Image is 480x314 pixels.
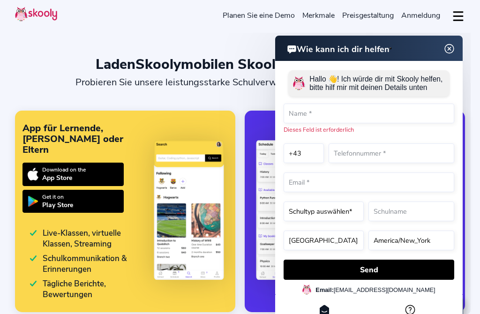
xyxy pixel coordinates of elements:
span: Skooly [135,55,181,74]
div: Probieren Sie unsere leistungsstarke Schulverwaltungs-App KOSTENLOS aus [60,76,420,88]
img: Skooly [15,7,57,22]
a: Planen Sie eine Demo [219,8,299,23]
a: Get it onPlay Store [22,190,124,213]
a: Anmeldung [397,8,444,23]
div: App für Lernende, [PERSON_NAME] oder Eltern [22,123,135,155]
a: Merkmale [299,8,338,23]
div: Laden mobilen Skooly-Apps herunter [15,56,465,73]
div: Live-Klassen, virtuelle Klassen, Streaming [30,228,135,249]
div: Get it on [42,193,73,201]
div: Schulkommunikation & Erinnerungen [30,253,135,275]
div: Download on the [42,166,86,173]
div: Tägliche Berichte, Bewertungen [30,278,135,300]
a: Preisgestaltung [338,8,397,23]
span: Preisgestaltung [342,10,394,21]
div: App Store [42,173,86,182]
a: Download on theApp Store [22,163,124,186]
span: Anmeldung [401,10,440,21]
div: Play Store [42,201,73,209]
button: dropdown menu [451,6,465,27]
